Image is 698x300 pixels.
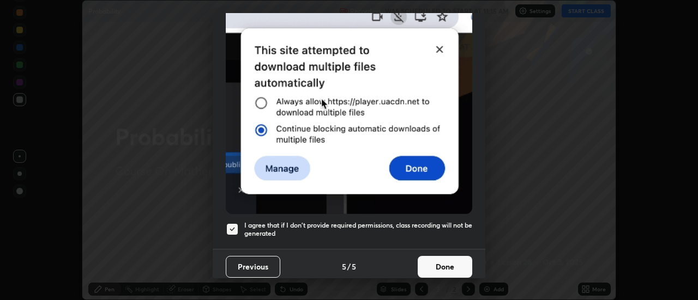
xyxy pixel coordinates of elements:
button: Done [418,256,472,278]
h4: / [347,261,351,272]
h4: 5 [352,261,356,272]
button: Previous [226,256,280,278]
h4: 5 [342,261,346,272]
h5: I agree that if I don't provide required permissions, class recording will not be generated [244,221,472,238]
